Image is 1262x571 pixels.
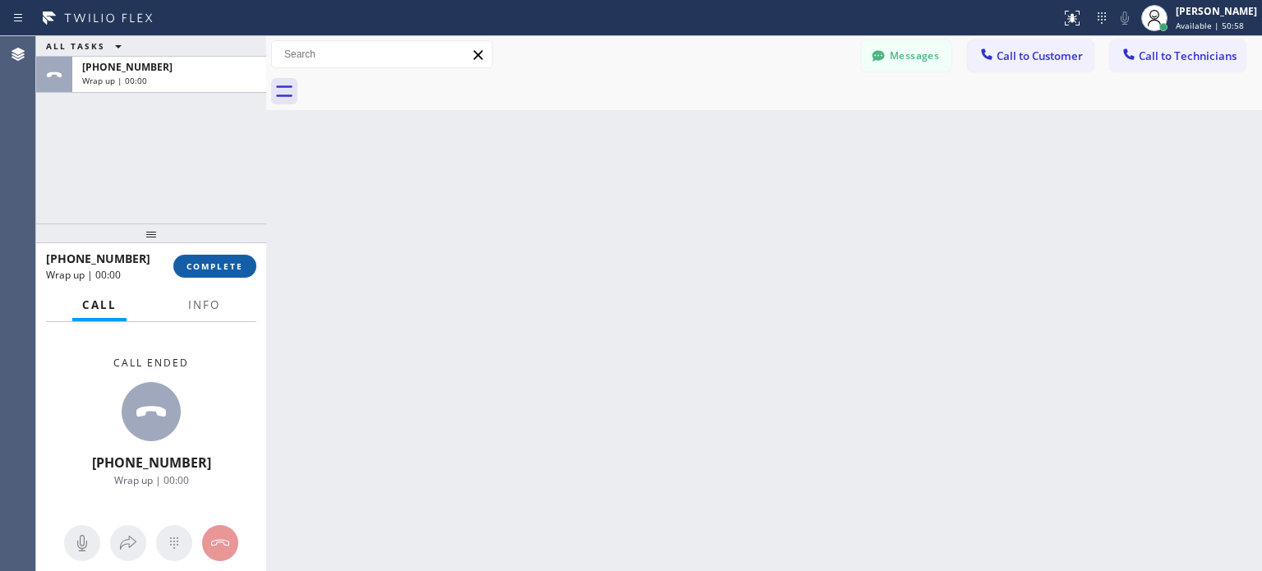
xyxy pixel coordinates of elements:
[113,356,189,370] span: Call ended
[46,251,150,266] span: [PHONE_NUMBER]
[1176,20,1244,31] span: Available | 50:58
[46,268,121,282] span: Wrap up | 00:00
[173,255,256,278] button: COMPLETE
[82,297,117,312] span: Call
[46,40,105,52] span: ALL TASKS
[861,40,951,71] button: Messages
[997,48,1083,63] span: Call to Customer
[188,297,220,312] span: Info
[1113,7,1136,30] button: Mute
[178,289,230,321] button: Info
[114,473,189,487] span: Wrap up | 00:00
[64,525,100,561] button: Mute
[968,40,1094,71] button: Call to Customer
[1139,48,1237,63] span: Call to Technicians
[36,36,138,56] button: ALL TASKS
[72,289,127,321] button: Call
[92,454,211,472] span: [PHONE_NUMBER]
[82,60,173,74] span: [PHONE_NUMBER]
[187,260,243,272] span: COMPLETE
[110,525,146,561] button: Open directory
[156,525,192,561] button: Open dialpad
[82,75,147,86] span: Wrap up | 00:00
[1110,40,1246,71] button: Call to Technicians
[1176,4,1257,18] div: [PERSON_NAME]
[272,41,492,67] input: Search
[202,525,238,561] button: Hang up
